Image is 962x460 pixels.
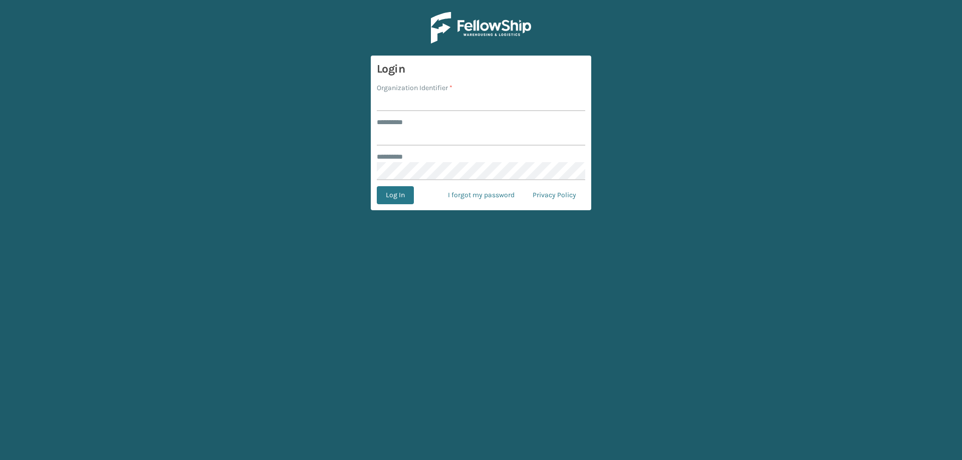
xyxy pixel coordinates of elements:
label: Organization Identifier [377,83,452,93]
a: Privacy Policy [524,186,585,204]
button: Log In [377,186,414,204]
img: Logo [431,12,531,44]
h3: Login [377,62,585,77]
a: I forgot my password [439,186,524,204]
